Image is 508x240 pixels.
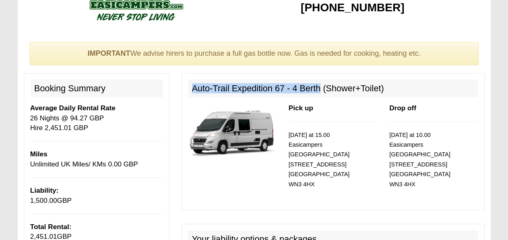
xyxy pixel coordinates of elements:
[30,187,59,194] b: Liability:
[389,132,450,187] small: [DATE] at 10.00 Easicampers [GEOGRAPHIC_DATA] [STREET_ADDRESS] [GEOGRAPHIC_DATA] WN3 4HX
[30,42,479,65] div: We advise hirers to purchase a full gas bottle now. Gas is needed for cooking, heating etc.
[30,150,48,158] b: Miles
[30,104,116,112] b: Average Daily Rental Rate
[30,103,163,133] p: 26 Nights @ 94.27 GBP Hire 2,451.01 GBP
[30,223,72,231] b: Total Rental:
[389,104,416,112] b: Drop off
[88,49,131,57] strong: IMPORTANT
[30,197,57,204] span: 1,500.00
[278,0,427,15] div: [PHONE_NUMBER]
[30,149,163,169] p: Unlimited UK Miles/ KMs 0.00 GBP
[289,132,350,187] small: [DATE] at 15.00 Easicampers [GEOGRAPHIC_DATA] [STREET_ADDRESS] [GEOGRAPHIC_DATA] WN3 4HX
[188,80,478,97] h2: Auto-Trail Expedition 67 - 4 Berth (Shower+Toilet)
[30,80,163,97] h2: Booking Summary
[289,104,313,112] b: Pick up
[188,103,276,160] img: 337.jpg
[30,186,163,206] p: GBP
